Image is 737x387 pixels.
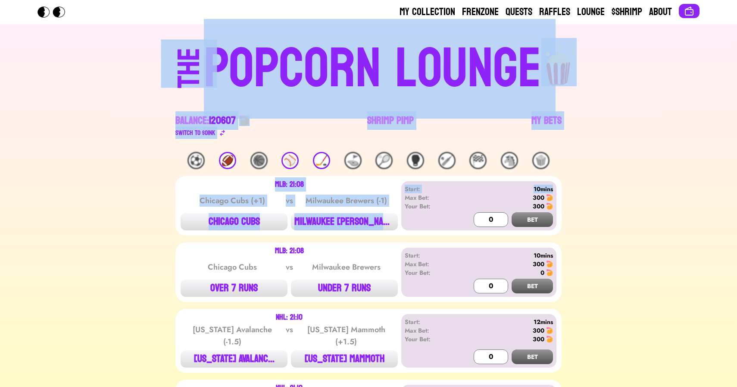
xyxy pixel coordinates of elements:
[577,5,605,19] a: Lounge
[291,350,398,368] button: [US_STATE] MAMMOTH
[541,38,577,86] img: popcorn
[187,152,205,169] div: ⚽️
[405,260,454,268] div: Max Bet:
[512,279,553,293] button: BET
[546,327,553,334] img: 🍤
[405,326,454,335] div: Max Bet:
[540,268,544,277] div: 0
[533,202,544,211] div: 300
[407,152,424,169] div: 🥊
[275,181,304,188] div: MLB: 21:08
[281,152,299,169] div: ⚾️
[684,6,694,16] img: Connect wallet
[539,5,570,19] a: Raffles
[612,5,642,19] a: $Shrimp
[546,261,553,267] img: 🍤
[546,336,553,343] img: 🍤
[405,185,454,193] div: Start:
[375,152,393,169] div: 🎾
[546,269,553,276] img: 🍤
[189,324,276,348] div: [US_STATE] Avalanche (-1.5)
[405,268,454,277] div: Your Bet:
[462,5,499,19] a: Frenzone
[103,38,634,97] a: THEPOPCORN LOUNGEpopcorn
[37,6,72,18] img: Popcorn
[219,152,236,169] div: 🏈
[531,114,562,138] a: My Bets
[533,335,544,343] div: 300
[344,152,362,169] div: ⛳️
[405,335,454,343] div: Your Bet:
[303,195,390,207] div: Milwaukee Brewers (-1)
[533,193,544,202] div: 300
[405,318,454,326] div: Start:
[291,280,398,297] button: UNDER 7 RUNS
[400,5,455,19] a: My Collection
[546,203,553,210] img: 🍤
[469,152,487,169] div: 🏁
[181,213,287,230] button: CHICAGO CUBS
[546,194,553,201] img: 🍤
[189,195,276,207] div: Chicago Cubs (+1)
[533,326,544,335] div: 300
[181,280,287,297] button: OVER 7 RUNS
[181,350,287,368] button: [US_STATE] AVALANC...
[501,152,518,169] div: 🐴
[405,193,454,202] div: Max Bet:
[454,318,553,326] div: 12mins
[204,41,541,97] div: POPCORN LOUNGE
[438,152,456,169] div: 🏏
[209,111,236,130] span: 120607
[313,152,330,169] div: 🏒
[175,114,236,128] div: Balance:
[506,5,532,19] a: Quests
[291,213,398,230] button: MILWAUKEE [PERSON_NAME]...
[454,185,553,193] div: 10mins
[454,251,553,260] div: 10mins
[275,248,304,255] div: MLB: 21:08
[512,349,553,364] button: BET
[175,128,215,138] div: Switch to $ OINK
[405,202,454,211] div: Your Bet:
[189,261,276,273] div: Chicago Cubs
[284,195,295,207] div: vs
[533,260,544,268] div: 300
[405,251,454,260] div: Start:
[303,261,390,273] div: Milwaukee Brewers
[649,5,672,19] a: About
[250,152,268,169] div: 🏀
[367,114,414,138] a: Shrimp Pimp
[276,314,303,321] div: NHL: 21:10
[239,116,250,126] img: 🍤
[532,152,550,169] div: 🍿
[303,324,390,348] div: [US_STATE] Mammoth (+1.5)
[284,324,295,348] div: vs
[174,48,205,105] div: THE
[512,212,553,227] button: BET
[284,261,295,273] div: vs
